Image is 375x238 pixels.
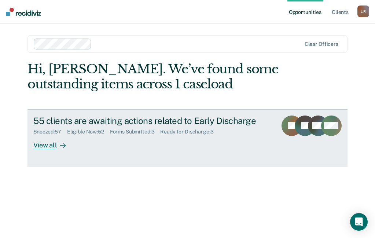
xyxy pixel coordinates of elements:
[33,116,271,126] div: 55 clients are awaiting actions related to Early Discharge
[67,129,110,135] div: Eligible Now : 52
[357,6,369,17] button: LR
[33,129,67,135] div: Snoozed : 57
[33,135,74,149] div: View all
[160,129,219,135] div: Ready for Discharge : 3
[6,8,41,16] img: Recidiviz
[350,213,368,231] div: Open Intercom Messenger
[305,41,338,47] div: Clear officers
[357,6,369,17] div: L R
[27,62,283,92] div: Hi, [PERSON_NAME]. We’ve found some outstanding items across 1 caseload
[27,109,348,167] a: 55 clients are awaiting actions related to Early DischargeSnoozed:57Eligible Now:52Forms Submitte...
[110,129,161,135] div: Forms Submitted : 3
